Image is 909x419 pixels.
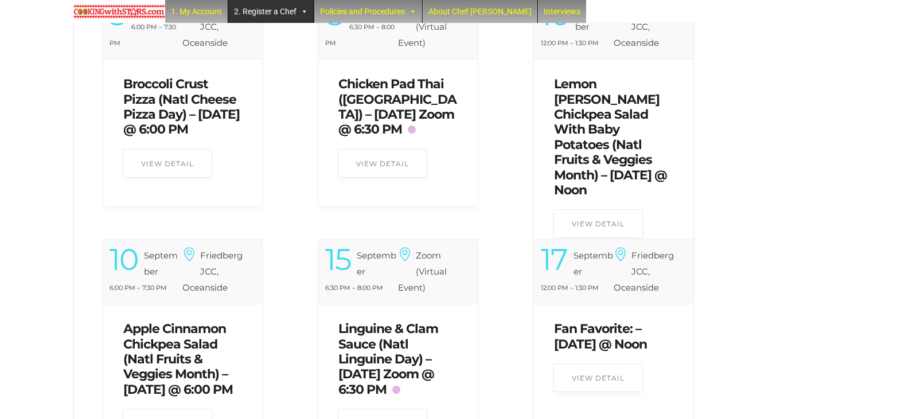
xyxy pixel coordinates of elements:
[73,5,165,18] img: Chef Paula's Cooking With Stars
[614,248,674,295] h6: Friedberg JCC, Oceanside
[325,19,398,51] div: 6:30 PM – 8:00 PM
[553,209,643,238] a: View Detail
[123,321,233,397] a: Apple Cinnamon Chickpea Salad (Natl Fruits & Veggies Month) – [DATE] @ 6:00 PM
[110,19,182,51] div: 6:00 PM – 7:30 PM
[110,280,182,296] div: 6:00 PM – 7:30 PM
[338,321,438,397] a: Linguine & Clam Sauce (Natl Linguine Day) – [DATE] Zoom @ 6:30 PM
[123,149,212,178] a: View Detail
[541,280,614,296] div: 12:00 PM – 1:30 PM
[357,248,396,279] div: September
[325,248,350,271] div: 15
[338,149,427,178] a: View Detail
[325,3,343,26] div: 8
[182,248,243,295] h6: Friedberg JCC, Oceanside
[553,363,643,392] a: View Detail
[123,76,240,137] a: Broccoli Crust Pizza (Natl Cheese Pizza Day) – [DATE] @ 6:00 PM
[144,248,178,279] div: September
[541,248,567,271] div: 17
[338,76,457,137] a: Chicken Pad Thai ([GEOGRAPHIC_DATA]) – [DATE] Zoom @ 6:30 PM
[398,3,447,50] h6: Zoom (Virtual Event)
[398,248,447,295] h6: Zoom (Virtual Event)
[554,76,667,198] a: Lemon [PERSON_NAME] Chickpea Salad With Baby Potatoes (Natl Fruits & Veggies Month) – [DATE] @ Noon
[574,248,613,279] div: September
[182,3,243,50] h6: Friedberg JCC, Oceanside
[541,3,569,26] div: 10
[614,3,674,50] h6: Friedberg JCC, Oceanside
[110,248,138,271] div: 10
[554,321,647,351] a: Fan Favorite: – [DATE] @ Noon
[110,3,125,26] div: 3
[541,35,614,51] div: 12:00 PM – 1:30 PM
[325,280,398,296] div: 6:30 PM – 8:00 PM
